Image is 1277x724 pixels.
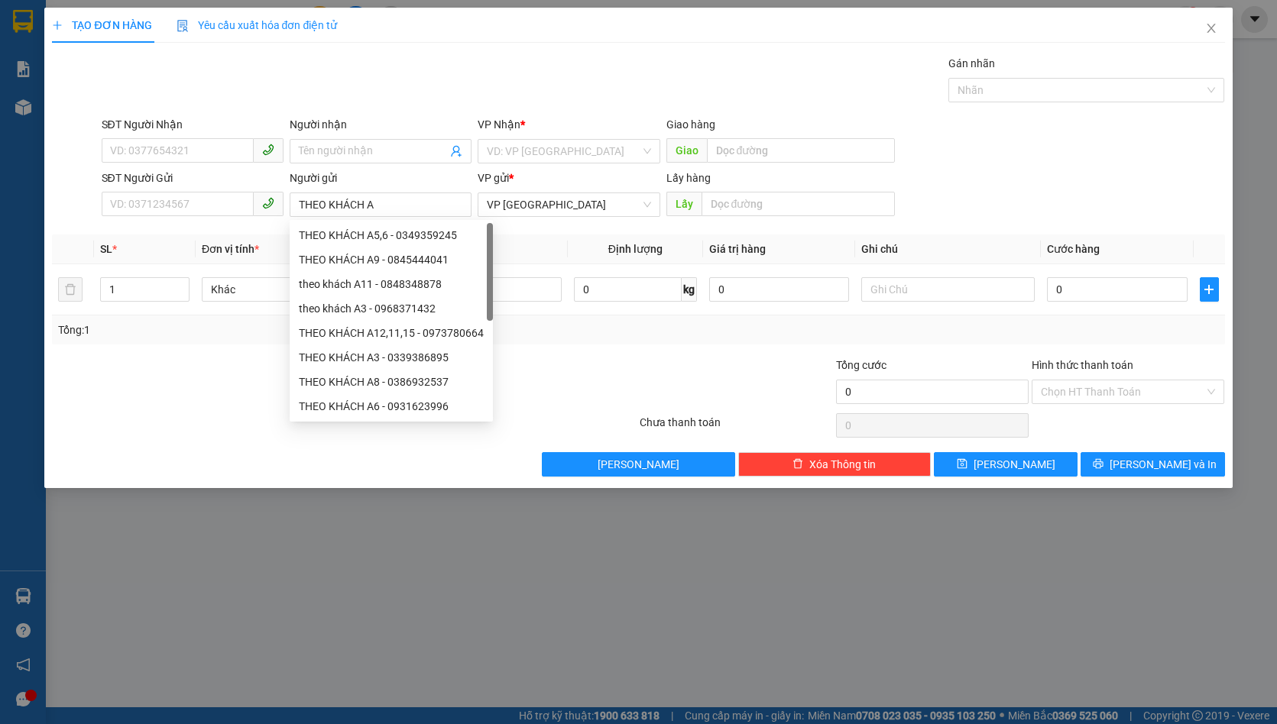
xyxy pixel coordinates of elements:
input: Dọc đường [702,192,896,216]
button: plus [1200,277,1219,302]
button: printer[PERSON_NAME] và In [1081,452,1224,477]
span: Xóa Thông tin [809,456,876,473]
div: VP gửi [478,170,660,186]
span: [PERSON_NAME] và In [1110,456,1217,473]
span: delete [792,458,803,470]
button: deleteXóa Thông tin [738,452,931,477]
div: SĐT Người Nhận [102,116,284,133]
span: Lấy [666,192,702,216]
span: [PERSON_NAME] [974,456,1055,473]
th: Ghi chú [855,234,1041,264]
input: Ghi Chú [861,277,1035,302]
span: Giá trị hàng [709,243,766,255]
span: Lấy hàng [666,172,711,184]
span: Định lượng [608,243,663,255]
img: icon [177,20,189,32]
span: plus [1201,283,1218,296]
div: Tổng: 1 [58,322,493,338]
input: 0 [709,277,849,302]
div: SĐT Người Gửi [102,170,284,186]
span: Tên hàng [387,243,433,255]
span: Tổng cước [836,359,886,371]
span: VP Nhận [478,118,520,131]
input: Dọc đường [707,138,896,163]
label: Hình thức thanh toán [1032,359,1133,371]
span: plus [52,20,63,31]
span: Yêu cầu xuất hóa đơn điện tử [177,19,338,31]
span: phone [262,144,274,156]
span: Đơn vị tính [202,243,259,255]
span: printer [1093,458,1104,470]
span: kg [682,277,697,302]
span: save [957,458,967,470]
span: Giao hàng [666,118,715,131]
span: user-add [450,145,462,157]
button: delete [58,277,83,302]
button: Close [1190,8,1233,50]
label: Gán nhãn [948,57,995,69]
span: phone [262,197,274,209]
span: close [1205,22,1217,34]
div: Người nhận [290,116,472,133]
button: [PERSON_NAME] [542,452,734,477]
span: Khác [211,278,366,301]
span: SL [100,243,112,255]
span: Cước hàng [1047,243,1100,255]
input: VD: Bàn, Ghế [387,277,561,302]
div: Người gửi [290,170,472,186]
span: [PERSON_NAME] [598,456,679,473]
span: VP Đà Lạt [487,193,650,216]
button: save[PERSON_NAME] [934,452,1078,477]
div: Chưa thanh toán [638,414,834,441]
span: TẠO ĐƠN HÀNG [52,19,151,31]
span: Giao [666,138,707,163]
